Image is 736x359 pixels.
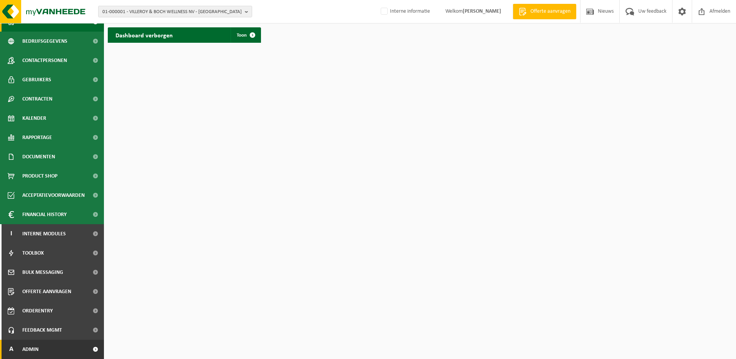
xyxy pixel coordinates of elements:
[102,6,242,18] span: 01-000001 - VILLEROY & BOCH WELLNESS NV - [GEOGRAPHIC_DATA]
[108,27,181,42] h2: Dashboard verborgen
[22,224,66,243] span: Interne modules
[22,32,67,51] span: Bedrijfsgegevens
[22,320,62,340] span: Feedback MGMT
[8,340,15,359] span: A
[22,166,57,186] span: Product Shop
[22,51,67,70] span: Contactpersonen
[22,70,51,89] span: Gebruikers
[22,147,55,166] span: Documenten
[379,6,430,17] label: Interne informatie
[22,282,71,301] span: Offerte aanvragen
[22,186,85,205] span: Acceptatievoorwaarden
[98,6,252,17] button: 01-000001 - VILLEROY & BOCH WELLNESS NV - [GEOGRAPHIC_DATA]
[513,4,576,19] a: Offerte aanvragen
[22,340,38,359] span: Admin
[22,109,46,128] span: Kalender
[22,243,44,263] span: Toolbox
[22,301,87,320] span: Orderentry Goedkeuring
[463,8,501,14] strong: [PERSON_NAME]
[8,224,15,243] span: I
[529,8,572,15] span: Offerte aanvragen
[22,128,52,147] span: Rapportage
[231,27,260,43] a: Toon
[22,89,52,109] span: Contracten
[237,33,247,38] span: Toon
[22,263,63,282] span: Bulk Messaging
[22,205,67,224] span: Financial History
